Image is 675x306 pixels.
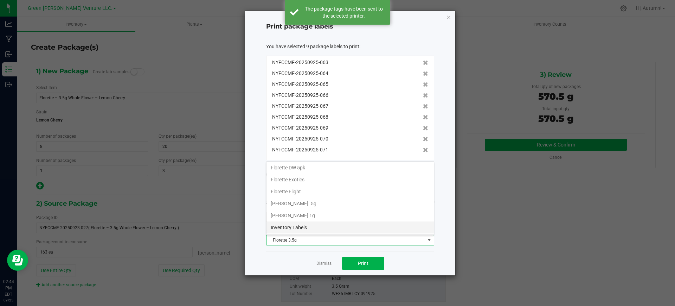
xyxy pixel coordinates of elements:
[266,221,434,233] li: Inventory Labels
[342,257,384,270] button: Print
[302,5,385,19] div: The package tags have been sent to the selected printer.
[266,162,434,174] li: Florette DW 5pk
[272,124,328,132] span: NYFCCMF-20250925-069
[272,113,328,121] span: NYFCCMF-20250925-068
[272,59,328,66] span: NYFCCMF-20250925-063
[266,210,434,221] li: [PERSON_NAME] 1g
[272,102,328,110] span: NYFCCMF-20250925-067
[272,70,328,77] span: NYFCCMF-20250925-064
[266,43,434,50] div: :
[272,146,328,154] span: NYFCCMF-20250925-071
[261,227,439,235] div: Select a label template.
[316,261,332,267] a: Dismiss
[266,174,434,186] li: Florette Exotics
[272,135,328,143] span: NYFCCMF-20250925-070
[272,81,328,88] span: NYFCCMF-20250925-065
[266,235,425,245] span: Florette 3.5g
[266,44,359,49] span: You have selected 9 package labels to print
[266,186,434,198] li: Florette Flight
[272,92,328,99] span: NYFCCMF-20250925-066
[261,189,439,200] div: To proceed, please select a printer.
[266,22,434,31] h4: Print package labels
[7,250,28,271] iframe: Resource center
[358,261,368,266] span: Print
[266,198,434,210] li: [PERSON_NAME] .5g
